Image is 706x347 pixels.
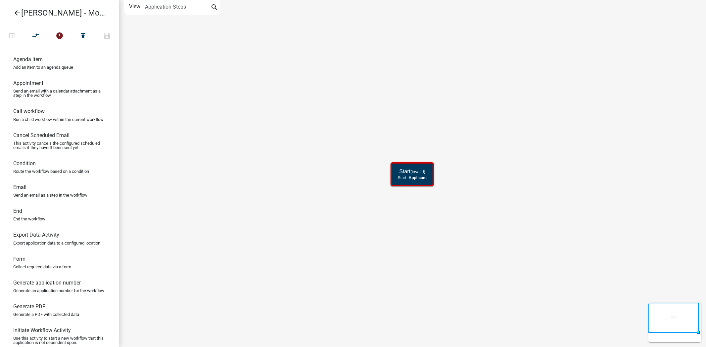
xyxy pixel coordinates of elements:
[13,141,106,150] p: This activity cancels the configured scheduled emails if they haven't been sent yet.
[56,32,64,41] i: error
[13,193,87,197] p: Send an email as a step in the workflow
[24,29,48,43] button: Auto Layout
[398,168,427,174] h5: Start
[13,56,43,62] h6: Agenda item
[211,3,218,13] i: search
[13,280,81,286] h6: Generate application number
[209,3,220,13] button: search
[13,336,106,345] p: Use this activity to start a new workflow that this application is not dependent upon.
[13,241,100,245] p: Export application data to a configured location
[32,32,40,41] i: compare_arrows
[13,327,71,333] h6: Initiate Workflow Activity
[13,312,79,317] p: Generate a PDF with collected data
[409,175,427,180] span: Applicant
[13,217,45,221] p: End the workflow
[13,184,26,190] h6: Email
[79,32,87,41] i: publish
[95,29,119,43] button: Save
[398,175,427,180] p: Start -
[410,169,425,174] small: (invalid)
[13,303,45,310] h6: Generate PDF
[48,29,71,43] button: 2 problems in this workflow
[13,208,22,214] h6: End
[13,256,25,262] h6: Form
[13,89,106,97] p: Send an email with a calendar attachment as a step in the workflow
[13,232,59,238] h6: Export Data Activity
[13,9,21,18] i: arrow_back
[8,32,16,41] i: open_in_browser
[13,80,43,86] h6: Appointment
[13,265,71,269] p: Collect required data via a form
[5,5,109,20] a: [PERSON_NAME] - Module 2. Soil Analysis Request - Build a Workflow
[0,29,119,45] div: Workflow actions
[13,117,104,122] p: Run a child workflow within the current workflow
[13,132,70,138] h6: Cancel Scheduled Email
[13,289,104,293] p: Generate an application number for the workflow
[13,169,89,173] p: Route the workflow based on a condition
[103,32,111,41] i: save
[13,108,45,114] h6: Call workflow
[0,29,24,43] button: Test Workflow
[13,65,73,69] p: Add an item to an agenda queue
[71,29,95,43] button: Publish
[13,160,36,167] h6: Condition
